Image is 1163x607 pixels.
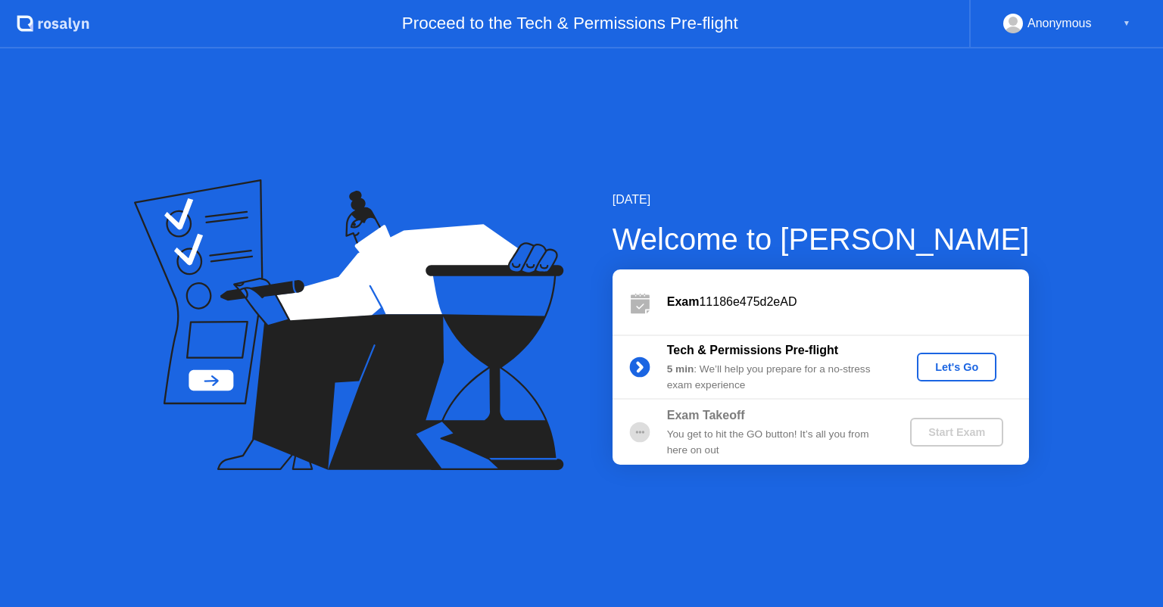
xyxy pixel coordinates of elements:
[667,344,838,356] b: Tech & Permissions Pre-flight
[667,362,885,393] div: : We’ll help you prepare for a no-stress exam experience
[916,426,997,438] div: Start Exam
[917,353,996,381] button: Let's Go
[667,363,694,375] b: 5 min
[667,295,700,308] b: Exam
[910,418,1003,447] button: Start Exam
[667,293,1029,311] div: 11186e475d2eAD
[613,191,1030,209] div: [DATE]
[1123,14,1130,33] div: ▼
[667,427,885,458] div: You get to hit the GO button! It’s all you from here on out
[1027,14,1092,33] div: Anonymous
[923,361,990,373] div: Let's Go
[667,409,745,422] b: Exam Takeoff
[613,216,1030,262] div: Welcome to [PERSON_NAME]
